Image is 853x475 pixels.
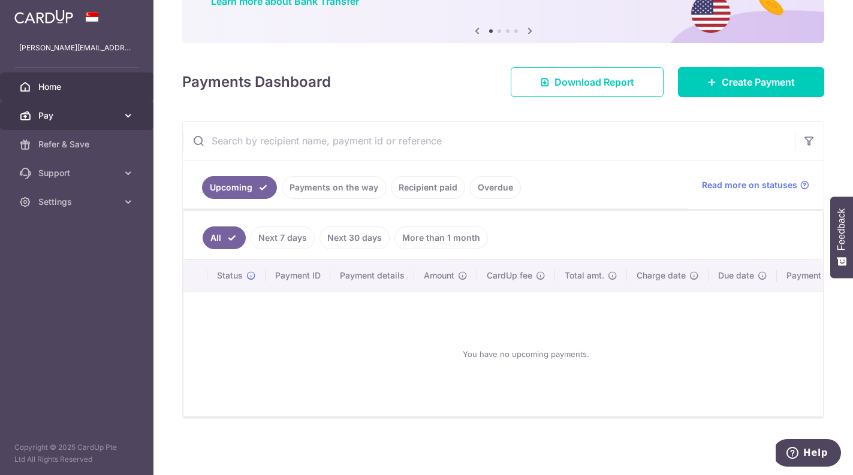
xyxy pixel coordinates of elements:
[511,67,664,97] a: Download Report
[14,10,73,24] img: CardUp
[470,176,521,199] a: Overdue
[487,270,532,282] span: CardUp fee
[394,226,488,249] a: More than 1 month
[282,176,386,199] a: Payments on the way
[183,122,795,160] input: Search by recipient name, payment id or reference
[391,176,465,199] a: Recipient paid
[702,179,797,191] span: Read more on statuses
[320,226,390,249] a: Next 30 days
[637,270,686,282] span: Charge date
[217,270,243,282] span: Status
[38,167,117,179] span: Support
[19,42,134,54] p: [PERSON_NAME][EMAIL_ADDRESS][DOMAIN_NAME]
[424,270,454,282] span: Amount
[38,81,117,93] span: Home
[203,226,246,249] a: All
[38,110,117,122] span: Pay
[38,138,117,150] span: Refer & Save
[182,71,331,93] h4: Payments Dashboard
[251,226,315,249] a: Next 7 days
[678,67,824,97] a: Create Payment
[776,439,841,469] iframe: Opens a widget where you can find more information
[266,260,330,291] th: Payment ID
[722,75,795,89] span: Create Payment
[38,196,117,208] span: Settings
[830,196,853,278] button: Feedback - Show survey
[202,176,277,199] a: Upcoming
[836,208,847,250] span: Feedback
[554,75,634,89] span: Download Report
[718,270,754,282] span: Due date
[702,179,809,191] a: Read more on statuses
[330,260,414,291] th: Payment details
[565,270,604,282] span: Total amt.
